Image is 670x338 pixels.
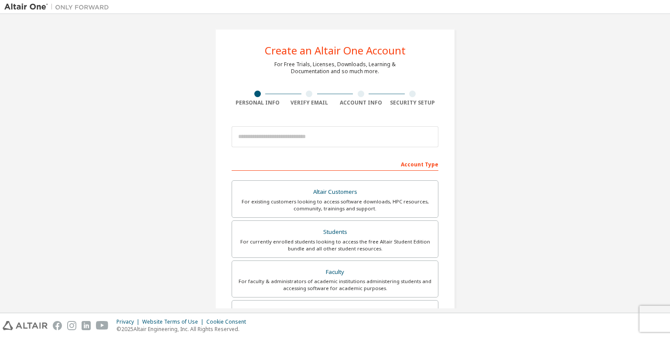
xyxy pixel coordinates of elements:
img: facebook.svg [53,321,62,330]
div: Cookie Consent [206,318,251,325]
div: For existing customers looking to access software downloads, HPC resources, community, trainings ... [237,198,433,212]
p: © 2025 Altair Engineering, Inc. All Rights Reserved. [116,325,251,333]
div: Students [237,226,433,238]
div: Account Info [335,99,387,106]
div: Privacy [116,318,142,325]
img: Altair One [4,3,113,11]
div: Faculty [237,266,433,278]
div: For Free Trials, Licenses, Downloads, Learning & Documentation and so much more. [274,61,396,75]
div: Personal Info [232,99,284,106]
div: Everyone else [237,306,433,318]
div: Create an Altair One Account [265,45,406,56]
div: Verify Email [284,99,335,106]
div: Account Type [232,157,438,171]
div: Altair Customers [237,186,433,198]
div: For currently enrolled students looking to access the free Altair Student Edition bundle and all ... [237,238,433,252]
img: linkedin.svg [82,321,91,330]
img: youtube.svg [96,321,109,330]
img: instagram.svg [67,321,76,330]
img: altair_logo.svg [3,321,48,330]
div: Website Terms of Use [142,318,206,325]
div: Security Setup [387,99,439,106]
div: For faculty & administrators of academic institutions administering students and accessing softwa... [237,278,433,292]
